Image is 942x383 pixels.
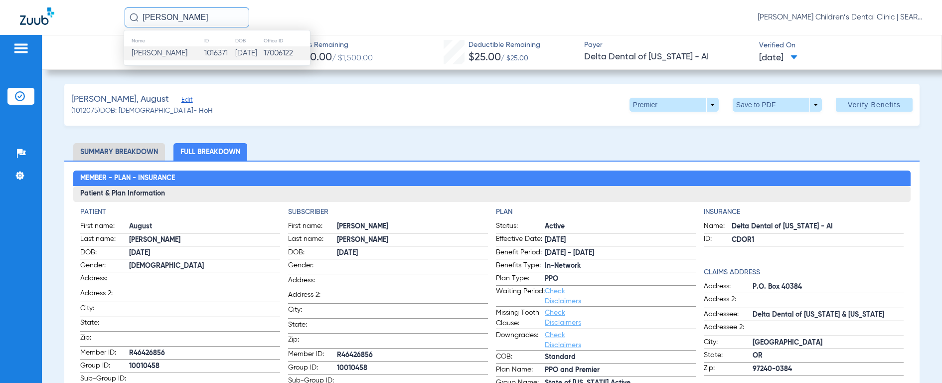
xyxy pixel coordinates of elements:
button: Verify Benefits [836,98,913,112]
th: Name [124,35,204,46]
span: 10010458 [337,363,488,374]
span: Delta Dental of [US_STATE] - AI [732,221,904,232]
span: Zip: [288,335,337,348]
td: [DATE] [235,46,264,60]
span: 10010458 [129,361,280,372]
span: [PERSON_NAME] [337,221,488,232]
td: 1016371 [204,46,234,60]
span: Standard [545,352,696,363]
img: Zuub Logo [20,7,54,25]
h4: Subscriber [288,207,488,217]
span: Edit [181,96,190,106]
span: State: [704,350,753,362]
span: OR [753,351,904,361]
span: City: [80,303,129,317]
span: [PERSON_NAME] Children’s Dental Clinic | SEARHC [758,12,922,22]
span: Member ID: [288,349,337,361]
iframe: Chat Widget [892,335,942,383]
span: State: [288,320,337,333]
span: COB: [496,352,545,364]
span: [PERSON_NAME], August [71,93,169,106]
span: [DATE] - [DATE] [545,248,696,258]
span: Member ID: [80,348,129,360]
span: DOB: [288,247,337,259]
span: Address: [80,273,129,287]
span: Effective Date: [496,234,545,246]
span: First name: [288,221,337,233]
span: Address 2: [288,290,337,303]
span: City: [288,305,337,318]
span: / $25.00 [501,55,528,62]
span: Last name: [288,234,337,246]
span: Address: [704,281,753,293]
span: Zip: [80,333,129,346]
span: [PERSON_NAME] [129,235,280,245]
span: [PERSON_NAME] [132,49,187,57]
li: Full Breakdown [173,143,247,161]
span: $1,500.00 [286,52,332,63]
td: 17006122 [263,46,310,60]
span: Addressee: [704,309,753,321]
span: Plan Type: [496,273,545,285]
span: Gender: [288,260,337,274]
a: Check Disclaimers [545,309,581,326]
span: Plan Name: [496,365,545,377]
h4: Patient [80,207,280,217]
span: 97240-0384 [753,364,904,375]
span: Zip: [704,363,753,375]
span: (1012075) DOB: [DEMOGRAPHIC_DATA] - HoH [71,106,213,116]
span: Status: [496,221,545,233]
h2: Member - Plan - Insurance [73,171,911,187]
app-breakdown-title: Insurance [704,207,904,217]
span: Benefits Type: [496,260,545,272]
span: Missing Tooth Clause: [496,308,545,329]
span: Delta Dental of [US_STATE] - AI [584,51,751,63]
span: [DATE] [759,52,797,64]
h4: Claims Address [704,267,904,278]
span: [PERSON_NAME] [337,235,488,245]
span: Gender: [80,260,129,272]
span: [DEMOGRAPHIC_DATA] [129,261,280,271]
span: Addressee 2: [704,322,753,336]
span: Verify Benefits [848,101,901,109]
span: August [129,221,280,232]
span: CDOR1 [732,235,904,245]
span: Delta Dental of [US_STATE] & [US_STATE] [753,310,904,320]
th: Office ID [263,35,310,46]
span: State: [80,318,129,331]
span: Benefits Remaining [286,40,373,50]
button: Save to PDF [733,98,822,112]
span: Benefit Period: [496,247,545,259]
span: Active [545,221,696,232]
app-breakdown-title: Plan [496,207,696,217]
span: Deductible Remaining [469,40,540,50]
span: Payer [584,40,751,50]
span: City: [704,337,753,349]
span: R46426856 [129,348,280,359]
span: Address 2: [80,288,129,302]
span: Verified On [759,40,926,51]
span: In-Network [545,261,696,271]
th: DOB [235,35,264,46]
span: R46426856 [337,350,488,361]
th: ID [204,35,234,46]
a: Check Disclaimers [545,332,581,349]
img: Search Icon [130,13,139,22]
span: Group ID: [80,361,129,373]
span: Address 2: [704,294,753,308]
input: Search for patients [125,7,249,27]
span: PPO [545,274,696,284]
span: Name: [704,221,732,233]
span: Waiting Period: [496,286,545,306]
span: Downgrades: [496,330,545,350]
span: $25.00 [469,52,501,63]
span: [GEOGRAPHIC_DATA] [753,338,904,348]
span: / $1,500.00 [332,54,373,62]
span: DOB: [80,247,129,259]
span: P.O. Box 40384 [753,282,904,292]
span: [DATE] [545,235,696,245]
